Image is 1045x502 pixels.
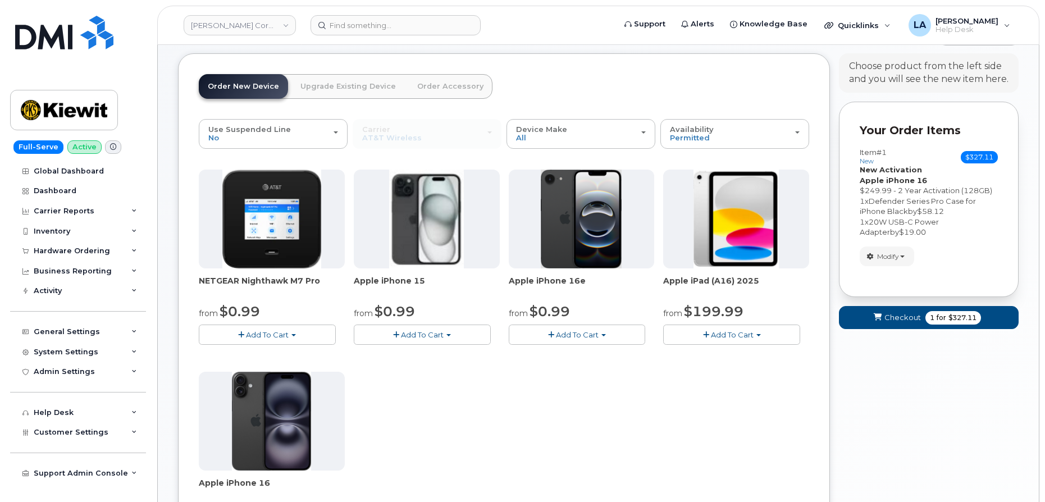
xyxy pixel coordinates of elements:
[354,325,491,344] button: Add To Cart
[375,303,415,320] span: $0.99
[839,306,1019,329] button: Checkout 1 for $327.11
[670,133,710,142] span: Permitted
[693,170,779,268] img: iPad_A16.PNG
[530,303,570,320] span: $0.99
[506,119,655,148] button: Device Make All
[663,308,682,318] small: from
[199,477,345,500] div: Apple iPhone 16
[199,308,218,318] small: from
[884,312,921,323] span: Checkout
[860,197,865,206] span: 1
[208,125,291,134] span: Use Suspended Line
[684,303,743,320] span: $199.99
[509,308,528,318] small: from
[222,170,321,268] img: nighthawk_m7_pro.png
[509,325,646,344] button: Add To Cart
[860,217,939,237] span: 20W USB-C Power Adapter
[401,330,444,339] span: Add To Cart
[516,133,526,142] span: All
[877,148,887,157] span: #1
[617,13,673,35] a: Support
[860,165,922,174] strong: New Activation
[556,330,599,339] span: Add To Cart
[936,16,998,25] span: [PERSON_NAME]
[860,176,927,185] strong: Apple iPhone 16
[509,275,655,298] div: Apple iPhone 16e
[948,313,976,323] span: $327.11
[663,275,809,298] div: Apple iPad (A16) 2025
[860,122,998,139] p: Your Order Items
[673,13,722,35] a: Alerts
[914,19,926,32] span: LA
[860,148,887,165] h3: Item
[961,151,998,163] span: $327.11
[860,247,914,266] button: Modify
[930,313,934,323] span: 1
[516,125,567,134] span: Device Make
[232,372,311,471] img: iphone_16_plus.png
[996,453,1037,494] iframe: Messenger Launcher
[860,217,865,226] span: 1
[199,275,345,298] div: NETGEAR Nighthawk M7 Pro
[291,74,405,99] a: Upgrade Existing Device
[199,74,288,99] a: Order New Device
[311,15,481,35] input: Find something...
[246,330,289,339] span: Add To Cart
[838,21,879,30] span: Quicklinks
[917,207,944,216] span: $58.12
[220,303,260,320] span: $0.99
[899,227,926,236] span: $19.00
[860,197,976,216] span: Defender Series Pro Case for iPhone Black
[354,275,500,298] div: Apple iPhone 15
[936,25,998,34] span: Help Desk
[199,325,336,344] button: Add To Cart
[354,308,373,318] small: from
[184,15,296,35] a: Kiewit Corporation
[389,170,464,268] img: iphone15.jpg
[660,119,809,148] button: Availability Permitted
[877,252,899,262] span: Modify
[816,14,898,36] div: Quicklinks
[663,325,800,344] button: Add To Cart
[634,19,665,30] span: Support
[722,13,815,35] a: Knowledge Base
[740,19,807,30] span: Knowledge Base
[691,19,714,30] span: Alerts
[901,14,1018,36] div: Lanette Aparicio
[860,196,998,217] div: x by
[208,133,219,142] span: No
[860,217,998,238] div: x by
[711,330,754,339] span: Add To Cart
[541,170,622,268] img: iphone16e.png
[199,119,348,148] button: Use Suspended Line No
[408,74,492,99] a: Order Accessory
[860,157,874,165] small: new
[934,313,948,323] span: for
[670,125,714,134] span: Availability
[860,185,998,196] div: $249.99 - 2 Year Activation (128GB)
[849,60,1009,86] div: Choose product from the left side and you will see the new item here.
